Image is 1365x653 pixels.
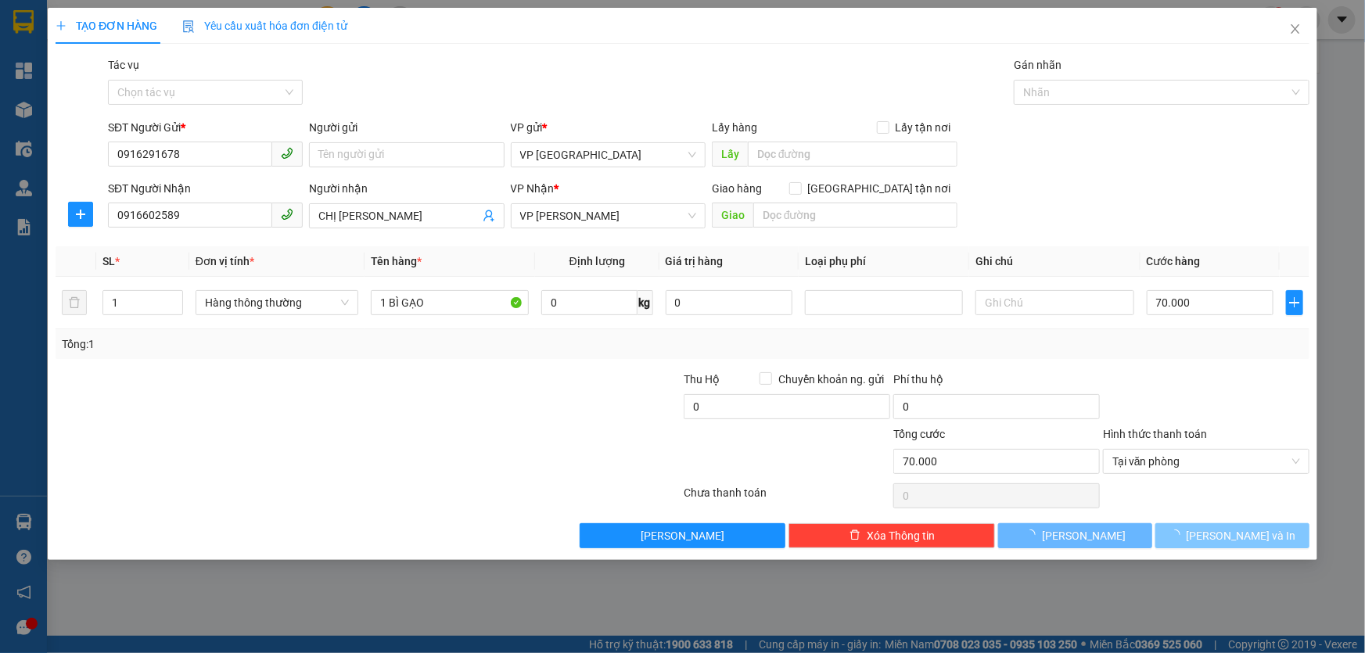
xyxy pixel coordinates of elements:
[638,290,653,315] span: kg
[20,20,98,98] img: logo.jpg
[1014,59,1061,71] label: Gán nhãn
[799,246,969,277] th: Loại phụ phí
[56,20,157,32] span: TẠO ĐƠN HÀNG
[182,20,347,32] span: Yêu cầu xuất hóa đơn điện tử
[748,142,957,167] input: Dọc đường
[1286,290,1303,315] button: plus
[520,143,696,167] span: VP Xuân Giang
[772,371,890,388] span: Chuyển khoản ng. gửi
[511,119,706,136] div: VP gửi
[893,428,945,440] span: Tổng cước
[68,202,93,227] button: plus
[802,180,957,197] span: [GEOGRAPHIC_DATA] tận nơi
[62,335,527,353] div: Tổng: 1
[371,255,422,267] span: Tên hàng
[1147,255,1201,267] span: Cước hàng
[69,208,92,221] span: plus
[205,291,349,314] span: Hàng thông thường
[1155,523,1309,548] button: [PERSON_NAME] và In
[182,20,195,33] img: icon
[371,290,529,315] input: VD: Bàn, Ghế
[281,208,293,221] span: phone
[712,121,757,134] span: Lấy hàng
[511,182,555,195] span: VP Nhận
[712,182,762,195] span: Giao hàng
[569,255,625,267] span: Định lượng
[1112,450,1300,473] span: Tại văn phòng
[641,527,724,544] span: [PERSON_NAME]
[146,38,654,58] li: Cổ Đạm, xã [GEOGRAPHIC_DATA], [GEOGRAPHIC_DATA]
[753,203,957,228] input: Dọc đường
[850,529,860,542] span: delete
[975,290,1133,315] input: Ghi Chú
[788,523,995,548] button: deleteXóa Thông tin
[309,119,504,136] div: Người gửi
[108,59,139,71] label: Tác vụ
[969,246,1140,277] th: Ghi chú
[309,180,504,197] div: Người nhận
[146,58,654,77] li: Hotline: 1900252555
[483,210,495,222] span: user-add
[56,20,66,31] span: plus
[20,113,233,166] b: GỬI : VP [GEOGRAPHIC_DATA]
[1103,428,1207,440] label: Hình thức thanh toán
[1187,527,1296,544] span: [PERSON_NAME] và In
[684,373,720,386] span: Thu Hộ
[281,147,293,160] span: phone
[1169,529,1187,540] span: loading
[62,290,87,315] button: delete
[867,527,935,544] span: Xóa Thông tin
[108,119,303,136] div: SĐT Người Gửi
[998,523,1152,548] button: [PERSON_NAME]
[580,523,786,548] button: [PERSON_NAME]
[102,255,115,267] span: SL
[1289,23,1302,35] span: close
[1042,527,1126,544] span: [PERSON_NAME]
[108,180,303,197] div: SĐT Người Nhận
[712,142,748,167] span: Lấy
[712,203,753,228] span: Giao
[1287,296,1302,309] span: plus
[196,255,254,267] span: Đơn vị tính
[666,290,793,315] input: 0
[1273,8,1317,52] button: Close
[683,484,893,511] div: Chưa thanh toán
[1025,529,1042,540] span: loading
[893,371,1100,394] div: Phí thu hộ
[666,255,724,267] span: Giá trị hàng
[520,204,696,228] span: VP Hoàng Liệt
[889,119,957,136] span: Lấy tận nơi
